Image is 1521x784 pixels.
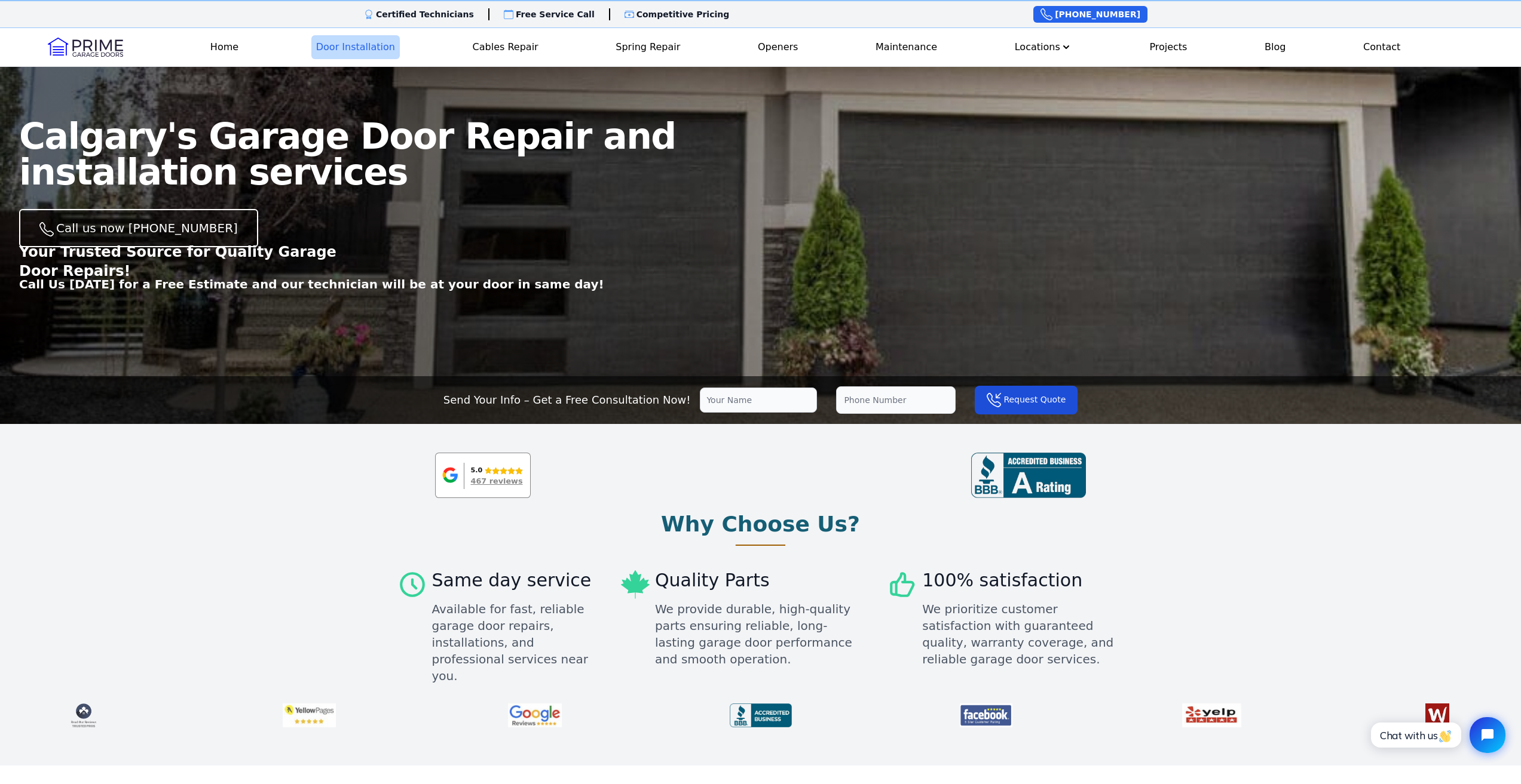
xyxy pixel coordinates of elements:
[1033,6,1147,23] a: [PHONE_NUMBER]
[1176,699,1248,732] img: yelp-review
[661,512,860,536] h2: Why Choose Us?
[1010,35,1077,59] button: Locations
[499,699,571,732] img: google-review
[922,570,1124,591] h3: 100% satisfaction
[19,209,258,247] a: Call us now [PHONE_NUMBER]
[922,601,1124,668] div: We prioritize customer satisfaction with guaranteed quality, warranty coverage, and reliable gara...
[468,35,543,59] a: Cables Repair
[516,8,595,20] p: Free Service Call
[753,35,803,59] a: Openers
[1358,707,1516,763] iframe: Tidio Chat
[1144,35,1192,59] a: Projects
[311,35,400,59] a: Door Installation
[975,386,1078,414] button: Request Quote
[471,465,483,477] div: 5.0
[471,465,523,477] div: Rating: 5.0 out of 5
[274,699,345,732] img: yellow-page-review
[1401,699,1473,732] a: Find me on WhatsYourHours.com
[836,386,956,414] input: Phone Number
[655,601,864,668] div: We provide durable, high-quality parts ensuring reliable, long-lasting garage door performance an...
[206,35,243,59] a: Home
[871,35,942,59] a: Maintenance
[700,388,817,413] input: Your Name
[376,8,474,20] p: Certified Technicians
[19,242,363,281] p: Your Trusted Source for Quality Garage Door Repairs!
[1401,699,1473,732] img: wyh-member-badge.jpg
[636,8,730,20] p: Competitive Pricing
[443,392,691,408] p: Send Your Info – Get a Free Consultation Now!
[48,38,123,57] img: Logo
[620,570,650,599] img: Quality Parts
[971,453,1086,498] img: BBB-review
[471,477,523,486] div: 467 reviews
[432,601,596,684] div: Available for fast, reliable garage door repairs, installations, and professional services near you.
[1358,35,1405,59] a: Contact
[19,276,604,293] p: Call Us [DATE] for a Free Estimate and our technician will be at your door in same day!
[48,699,120,732] img: TrustedPros
[725,699,797,732] img: BBB-review
[655,570,864,591] h3: Quality Parts
[19,115,676,193] span: Calgary's Garage Door Repair and installation services
[950,699,1022,732] img: FB-review
[432,570,596,591] h3: Same day service
[1260,35,1290,59] a: Blog
[611,35,685,59] a: Spring Repair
